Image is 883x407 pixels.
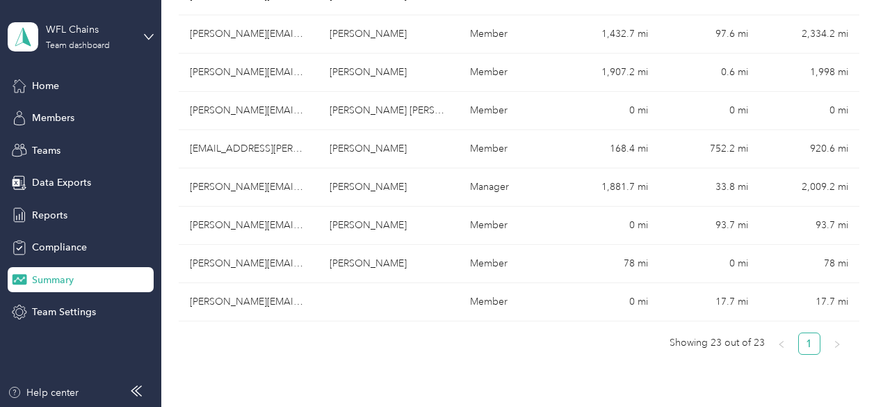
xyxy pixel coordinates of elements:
td: James M. Jr Petrello [318,92,459,130]
span: Summary [32,273,74,287]
td: Jonathan M. Ruffini [318,207,459,245]
td: tyler.beale@cavbeer.com [179,245,319,283]
td: Tyler Beale [318,245,459,283]
td: 17.7 mi [759,283,859,321]
td: jonathan.ruffini@cavbeer.com [179,207,319,245]
td: Member [459,207,559,245]
td: anthony.cerullo@cavbeer.com [179,15,319,54]
span: left [777,340,786,349]
td: james.petrello@cavbeer.com [179,92,319,130]
td: Member [459,130,559,168]
td: Manager [459,168,559,207]
span: Data Exports [32,175,91,190]
td: Daunte E. Molski [318,130,459,168]
button: left [770,333,793,355]
div: WFL Chains [46,22,133,37]
td: Daniel Marot [318,54,459,92]
span: Showing 23 out of 23 [670,333,765,353]
td: 93.7 mi [759,207,859,245]
span: Reports [32,208,67,223]
td: Member [459,283,559,321]
td: 0 mi [559,207,659,245]
td: 168.4 mi [559,130,659,168]
td: 0 mi [659,245,759,283]
td: 0.6 mi [659,54,759,92]
span: Team Settings [32,305,96,319]
td: 0 mi [559,283,659,321]
li: 1 [798,333,820,355]
td: 0 mi [659,92,759,130]
td: 33.8 mi [659,168,759,207]
span: Members [32,111,74,125]
td: 78 mi [759,245,859,283]
td: sean.audibert@cavbeer.com [179,168,319,207]
li: Previous Page [770,333,793,355]
td: 0 mi [759,92,859,130]
td: daunte.molski@cavbeer.com [179,130,319,168]
td: 752.2 mi [659,130,759,168]
td: joseph.wisdom@cavbeer.com [179,283,319,321]
span: Compliance [32,240,87,255]
td: 2,334.2 mi [759,15,859,54]
td: Member [459,15,559,54]
span: Teams [32,143,60,158]
td: 17.7 mi [659,283,759,321]
td: 0 mi [559,92,659,130]
button: Help center [8,385,79,400]
div: Team dashboard [46,42,110,50]
td: Member [459,54,559,92]
td: Member [459,92,559,130]
td: Sean P. Audibert [318,168,459,207]
td: 2,009.2 mi [759,168,859,207]
td: Member [459,245,559,283]
td: 1,432.7 mi [559,15,659,54]
td: 78 mi [559,245,659,283]
td: 920.6 mi [759,130,859,168]
td: Anthony Cerullo [318,15,459,54]
iframe: Everlance-gr Chat Button Frame [805,329,883,407]
span: Home [32,79,59,93]
td: 1,881.7 mi [559,168,659,207]
td: 93.7 mi [659,207,759,245]
td: 1,907.2 mi [559,54,659,92]
td: daniel.marot@cavbeer.com [179,54,319,92]
td: 1,998 mi [759,54,859,92]
td: 97.6 mi [659,15,759,54]
a: 1 [799,333,820,354]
